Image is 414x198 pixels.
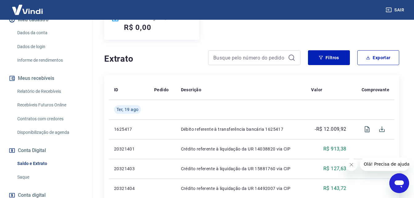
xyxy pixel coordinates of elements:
[154,87,169,93] p: Pedido
[345,159,358,171] iframe: Fechar mensagem
[360,157,409,171] iframe: Mensagem da empresa
[15,113,85,125] a: Contratos com credores
[15,27,85,39] a: Dados da conta
[389,173,409,193] iframe: Botão para abrir a janela de mensagens
[15,126,85,139] a: Disponibilização de agenda
[114,185,144,192] p: 20321404
[323,165,346,172] p: R$ 127,63
[15,54,85,67] a: Informe de rendimentos
[360,122,375,137] span: Visualizar
[114,126,144,132] p: 1625417
[311,87,322,93] p: Valor
[181,126,301,132] p: Débito referente à transferência bancária 1625417
[7,13,85,27] button: Meu cadastro
[7,144,85,157] button: Conta Digital
[308,50,350,65] button: Filtros
[4,4,52,9] span: Olá! Precisa de ajuda?
[323,185,346,192] p: R$ 143,72
[323,145,346,153] p: R$ 913,38
[15,171,85,184] a: Saque
[375,122,389,137] span: Download
[124,23,151,32] h5: R$ 0,00
[181,146,301,152] p: Crédito referente à liquidação da UR 14038820 via CIP
[15,157,85,170] a: Saldo e Extrato
[181,166,301,172] p: Crédito referente à liquidação da UR 15881760 via CIP
[117,106,138,113] span: Ter, 19 ago
[384,4,407,16] button: Sair
[7,72,85,85] button: Meus recebíveis
[15,99,85,111] a: Recebíveis Futuros Online
[362,87,389,93] p: Comprovante
[114,146,144,152] p: 20321401
[7,0,47,19] img: Vindi
[315,126,346,133] p: -R$ 12.009,92
[213,53,285,62] input: Busque pelo número do pedido
[357,50,399,65] button: Exportar
[104,53,201,65] h4: Extrato
[15,40,85,53] a: Dados de login
[114,87,118,93] p: ID
[181,87,202,93] p: Descrição
[114,166,144,172] p: 20321403
[181,185,301,192] p: Crédito referente à liquidação da UR 14492007 via CIP
[15,85,85,98] a: Relatório de Recebíveis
